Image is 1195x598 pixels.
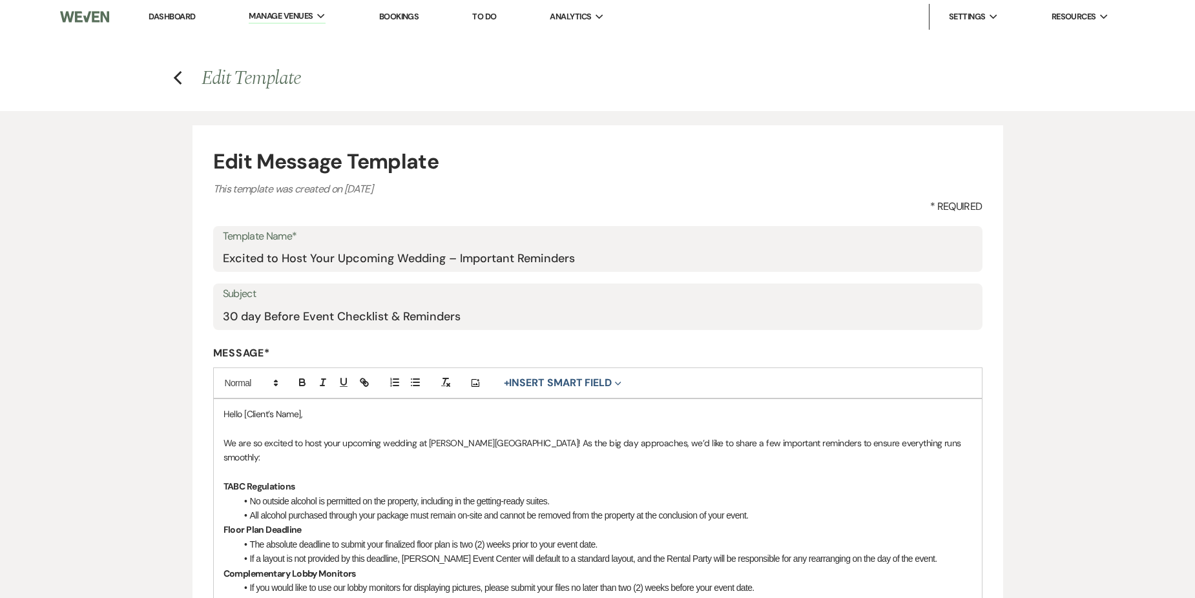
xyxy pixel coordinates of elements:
[223,227,973,246] label: Template Name*
[223,436,972,465] p: We are so excited to host your upcoming wedding at [PERSON_NAME][GEOGRAPHIC_DATA]! As the big day...
[223,285,973,304] label: Subject
[60,3,109,30] img: Weven Logo
[550,10,591,23] span: Analytics
[499,375,626,391] button: Insert Smart Field
[223,407,972,421] p: Hello [Client’s Name],
[223,480,295,492] strong: TABC Regulations
[504,378,510,388] span: +
[236,508,972,522] li: All alcohol purchased through your package must remain on-site and cannot be removed from the pro...
[236,494,972,508] li: No outside alcohol is permitted on the property, including in the getting-ready suites.
[236,537,972,552] li: The absolute deadline to submit your finalized floor plan is two (2) weeks prior to your event date.
[1052,10,1096,23] span: Resources
[949,10,986,23] span: Settings
[249,10,313,23] span: Manage Venues
[236,581,972,595] li: If you would like to use our lobby monitors for displaying pictures, please submit your files no ...
[213,146,982,177] h4: Edit Message Template
[223,568,356,579] strong: Complementary Lobby Monitors
[213,346,982,360] label: Message*
[149,11,195,22] a: Dashboard
[213,181,982,198] p: This template was created on [DATE]
[202,63,300,93] span: Edit Template
[472,11,496,22] a: To Do
[379,11,419,22] a: Bookings
[223,524,302,535] strong: Floor Plan Deadline
[930,199,982,214] span: * Required
[236,552,972,566] li: If a layout is not provided by this deadline, [PERSON_NAME] Event Center will default to a standa...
